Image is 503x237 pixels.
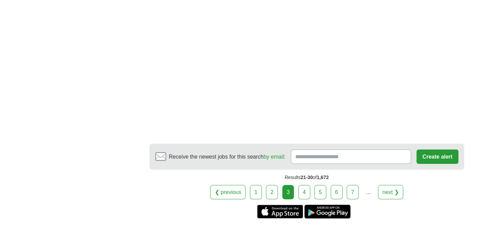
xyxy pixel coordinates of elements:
[266,185,278,199] a: 2
[298,185,310,199] a: 4
[250,185,262,199] a: 1
[416,149,458,164] button: Create alert
[301,174,313,180] span: 21-30
[282,185,294,199] div: 3
[150,169,464,185] div: Results of
[378,185,403,199] a: next ❯
[361,185,375,199] div: ...
[347,185,359,199] a: 7
[317,174,329,180] span: 1,672
[169,152,285,161] span: Receive the newest jobs for this search :
[314,185,326,199] a: 5
[210,185,246,199] a: ❮ previous
[304,205,350,218] a: Get the Android app
[257,205,303,218] a: Get the iPhone app
[331,185,343,199] a: 6
[264,153,284,159] a: by email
